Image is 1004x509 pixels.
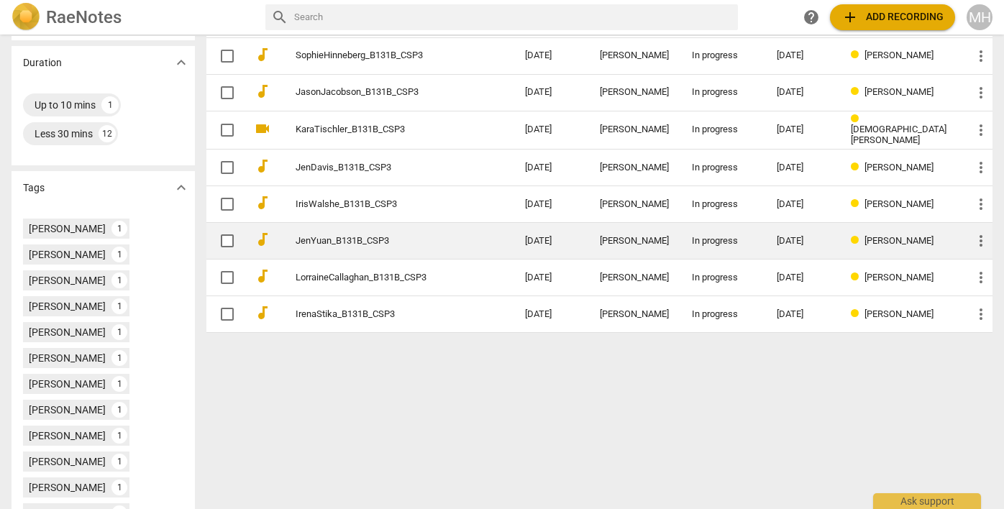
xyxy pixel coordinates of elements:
td: [DATE] [514,37,588,74]
div: [PERSON_NAME] [29,403,106,417]
span: Review status: in progress [851,272,864,283]
div: [PERSON_NAME] [600,162,669,173]
div: [PERSON_NAME] [29,273,106,288]
td: [DATE] [514,186,588,223]
span: audiotrack [254,83,271,100]
div: [PERSON_NAME] [29,299,106,313]
a: JasonJacobson_B131B_CSP3 [296,87,473,98]
a: JenYuan_B131B_CSP3 [296,236,473,247]
div: 1 [111,480,127,495]
span: audiotrack [254,46,271,63]
div: [PERSON_NAME] [29,247,106,262]
a: Help [798,4,824,30]
div: [DATE] [777,87,828,98]
div: 1 [101,96,119,114]
span: [PERSON_NAME] [864,272,934,283]
span: more_vert [972,84,990,101]
a: LorraineCallaghan_B131B_CSP3 [296,272,473,283]
div: 1 [111,272,127,288]
p: Tags [23,180,45,196]
div: 1 [111,376,127,392]
button: Show more [170,177,192,198]
td: [DATE] [514,150,588,186]
span: add [841,9,859,26]
div: [DATE] [777,50,828,61]
div: In progress [692,87,754,98]
div: [PERSON_NAME] [29,454,106,469]
div: Ask support [873,493,981,509]
div: [PERSON_NAME] [600,87,669,98]
div: In progress [692,199,754,210]
button: MH [967,4,992,30]
span: more_vert [972,159,990,176]
span: [PERSON_NAME] [864,308,934,319]
div: 1 [111,221,127,237]
div: 1 [111,454,127,469]
div: In progress [692,124,754,135]
p: Duration [23,55,62,70]
span: search [271,9,288,26]
div: [PERSON_NAME] [29,351,106,365]
div: 1 [111,247,127,262]
div: [PERSON_NAME] [29,480,106,495]
span: audiotrack [254,157,271,175]
a: IrenaStika_B131B_CSP3 [296,309,473,320]
span: Review status: in progress [851,198,864,209]
h2: RaeNotes [46,7,122,27]
div: 1 [111,298,127,314]
span: Review status: in progress [851,308,864,319]
a: LogoRaeNotes [12,3,254,32]
span: Review status: in progress [851,162,864,173]
div: [PERSON_NAME] [600,309,669,320]
div: [DATE] [777,162,828,173]
div: In progress [692,50,754,61]
span: [PERSON_NAME] [864,235,934,246]
div: In progress [692,272,754,283]
button: Show more [170,52,192,73]
div: [PERSON_NAME] [600,199,669,210]
span: [DEMOGRAPHIC_DATA][PERSON_NAME] [851,124,946,145]
span: more_vert [972,196,990,213]
span: more_vert [972,121,990,139]
div: [PERSON_NAME] [29,325,106,339]
span: help [803,9,820,26]
span: audiotrack [254,194,271,211]
span: more_vert [972,47,990,65]
div: [PERSON_NAME] [600,236,669,247]
div: In progress [692,236,754,247]
div: [PERSON_NAME] [600,50,669,61]
a: JenDavis_B131B_CSP3 [296,162,473,173]
span: expand_more [173,179,190,196]
a: IrisWalshe_B131B_CSP3 [296,199,473,210]
div: In progress [692,162,754,173]
a: SophieHinneberg_B131B_CSP3 [296,50,473,61]
span: more_vert [972,269,990,286]
a: KaraTischler_B131B_CSP3 [296,124,473,135]
div: 1 [111,350,127,366]
div: [PERSON_NAME] [600,124,669,135]
td: [DATE] [514,74,588,111]
div: [PERSON_NAME] [600,272,669,283]
span: more_vert [972,232,990,249]
span: Review status: in progress [851,114,864,124]
span: Add recording [841,9,944,26]
button: Upload [830,4,955,30]
div: 1 [111,324,127,340]
div: [DATE] [777,236,828,247]
span: expand_more [173,54,190,71]
div: [PERSON_NAME] [29,221,106,236]
img: Logo [12,3,40,32]
div: Up to 10 mins [35,98,96,112]
div: In progress [692,309,754,320]
span: audiotrack [254,231,271,248]
span: Review status: in progress [851,86,864,97]
div: Less 30 mins [35,127,93,141]
span: audiotrack [254,304,271,321]
div: [DATE] [777,124,828,135]
div: [PERSON_NAME] [29,428,106,443]
div: 1 [111,428,127,444]
span: Review status: in progress [851,50,864,60]
span: more_vert [972,306,990,323]
td: [DATE] [514,111,588,150]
